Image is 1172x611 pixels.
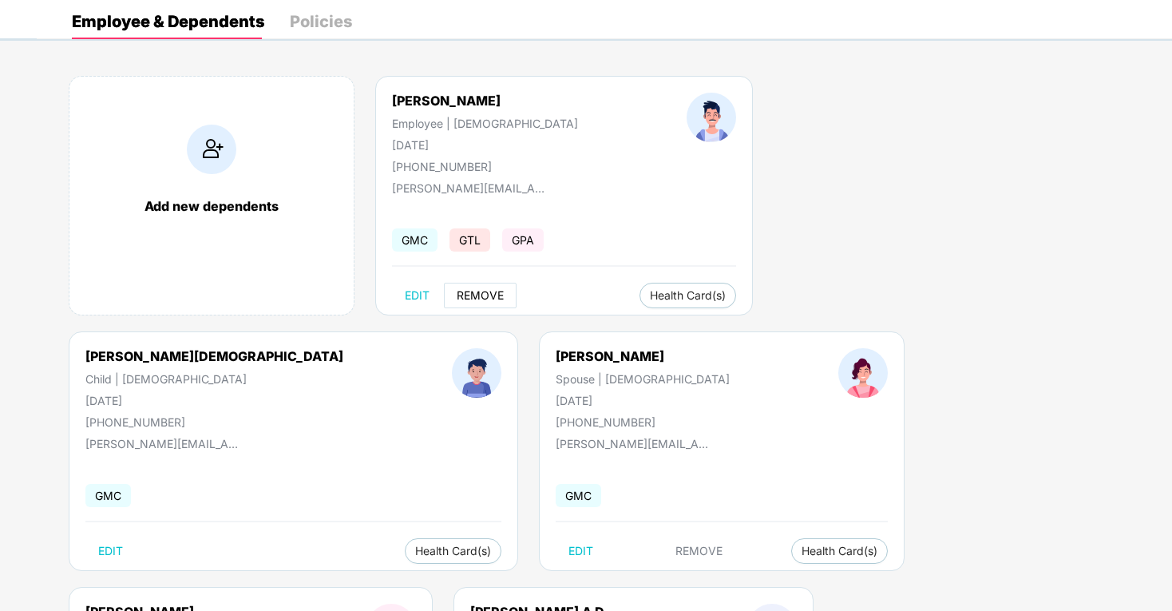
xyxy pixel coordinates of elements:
[675,545,723,557] span: REMOVE
[72,14,264,30] div: Employee & Dependents
[85,437,245,450] div: [PERSON_NAME][EMAIL_ADDRESS][PERSON_NAME][DOMAIN_NAME]
[392,138,578,152] div: [DATE]
[85,394,343,407] div: [DATE]
[392,283,442,308] button: EDIT
[392,93,578,109] div: [PERSON_NAME]
[556,348,730,364] div: [PERSON_NAME]
[392,228,438,252] span: GMC
[457,289,504,302] span: REMOVE
[85,348,343,364] div: [PERSON_NAME][DEMOGRAPHIC_DATA]
[405,538,501,564] button: Health Card(s)
[392,181,552,195] div: [PERSON_NAME][EMAIL_ADDRESS][PERSON_NAME][DOMAIN_NAME]
[556,415,730,429] div: [PHONE_NUMBER]
[687,93,736,142] img: profileImage
[791,538,888,564] button: Health Card(s)
[802,547,877,555] span: Health Card(s)
[556,538,606,564] button: EDIT
[392,160,578,173] div: [PHONE_NUMBER]
[452,348,501,398] img: profileImage
[556,372,730,386] div: Spouse | [DEMOGRAPHIC_DATA]
[98,545,123,557] span: EDIT
[85,484,131,507] span: GMC
[639,283,736,308] button: Health Card(s)
[449,228,490,252] span: GTL
[85,372,343,386] div: Child | [DEMOGRAPHIC_DATA]
[85,198,338,214] div: Add new dependents
[556,437,715,450] div: [PERSON_NAME][EMAIL_ADDRESS][PERSON_NAME][DOMAIN_NAME]
[392,117,578,130] div: Employee | [DEMOGRAPHIC_DATA]
[187,125,236,174] img: addIcon
[568,545,593,557] span: EDIT
[838,348,888,398] img: profileImage
[405,289,430,302] span: EDIT
[85,538,136,564] button: EDIT
[556,394,730,407] div: [DATE]
[663,538,735,564] button: REMOVE
[650,292,726,300] span: Health Card(s)
[502,228,544,252] span: GPA
[415,547,491,555] span: Health Card(s)
[444,283,517,308] button: REMOVE
[85,415,343,429] div: [PHONE_NUMBER]
[556,484,601,507] span: GMC
[290,14,352,30] div: Policies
